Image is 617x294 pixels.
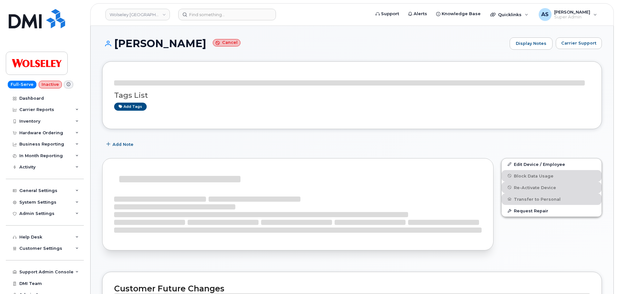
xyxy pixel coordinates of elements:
button: Request Repair [502,205,602,217]
a: Add tags [114,103,147,111]
small: Cancel [213,39,240,46]
button: Transfer to Personal [502,193,602,205]
button: Carrier Support [556,37,602,49]
span: Carrier Support [561,40,596,46]
h1: [PERSON_NAME] [102,38,506,49]
a: Display Notes [510,37,553,50]
button: Add Note [102,139,139,150]
h3: Tags List [114,91,590,99]
span: Add Note [113,141,133,147]
span: Re-Activate Device [514,185,556,190]
h2: Customer Future Changes [114,284,590,293]
button: Re-Activate Device [502,182,602,193]
button: Block Data Usage [502,170,602,182]
a: Edit Device / Employee [502,158,602,170]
